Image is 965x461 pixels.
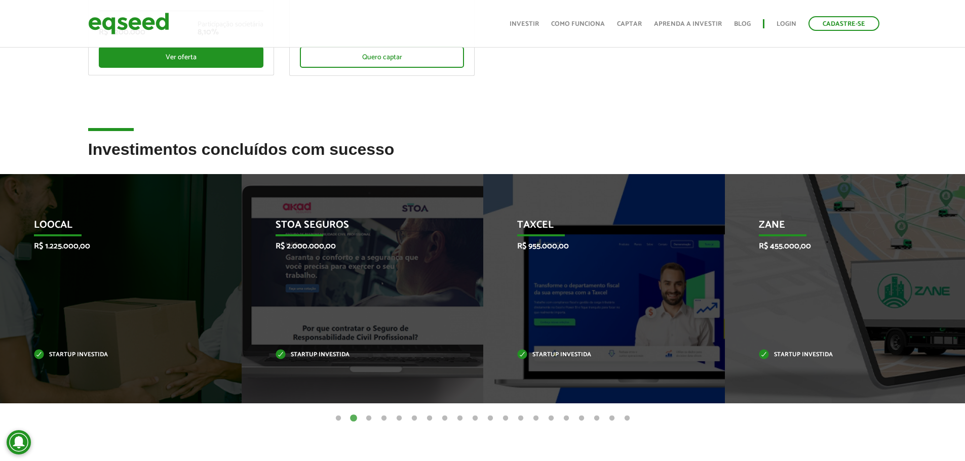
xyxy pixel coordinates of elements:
[349,413,359,424] button: 2 of 20
[500,413,511,424] button: 12 of 20
[34,352,192,358] p: Startup investida
[470,413,480,424] button: 10 of 20
[654,21,722,27] a: Aprenda a investir
[551,21,605,27] a: Como funciona
[485,413,495,424] button: 11 of 20
[546,413,556,424] button: 15 of 20
[759,219,917,236] p: Zane
[394,413,404,424] button: 5 of 20
[622,413,632,424] button: 20 of 20
[759,352,917,358] p: Startup investida
[300,47,465,68] div: Quero captar
[777,21,796,27] a: Login
[808,16,879,31] a: Cadastre-se
[364,413,374,424] button: 3 of 20
[510,21,539,27] a: Investir
[333,413,343,424] button: 1 of 20
[276,241,434,251] p: R$ 2.000.000,00
[379,413,389,424] button: 4 of 20
[531,413,541,424] button: 14 of 20
[276,352,434,358] p: Startup investida
[276,219,434,236] p: STOA Seguros
[607,413,617,424] button: 19 of 20
[516,413,526,424] button: 13 of 20
[517,352,676,358] p: Startup investida
[759,241,917,251] p: R$ 455.000,00
[734,21,751,27] a: Blog
[517,219,676,236] p: Taxcel
[99,47,263,68] div: Ver oferta
[34,219,192,236] p: Loocal
[517,241,676,251] p: R$ 955.000,00
[576,413,587,424] button: 17 of 20
[34,241,192,251] p: R$ 1.225.000,00
[88,141,877,174] h2: Investimentos concluídos com sucesso
[455,413,465,424] button: 9 of 20
[617,21,642,27] a: Captar
[88,10,169,37] img: EqSeed
[561,413,571,424] button: 16 of 20
[424,413,435,424] button: 7 of 20
[592,413,602,424] button: 18 of 20
[409,413,419,424] button: 6 of 20
[440,413,450,424] button: 8 of 20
